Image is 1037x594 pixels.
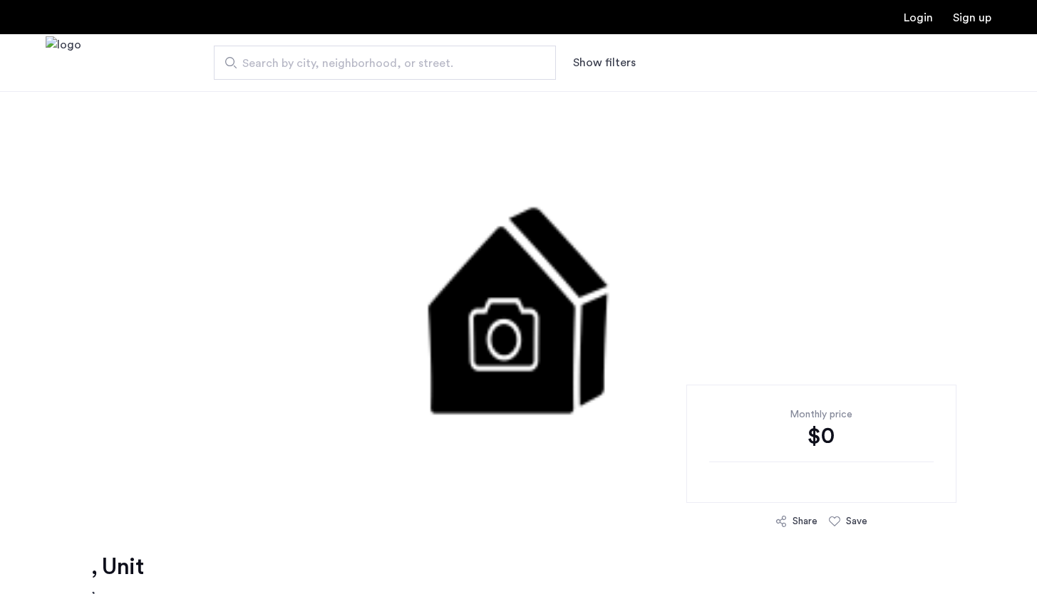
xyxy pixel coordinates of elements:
span: Search by city, neighborhood, or street. [242,55,516,72]
div: Monthly price [709,407,934,422]
div: Share [793,514,817,528]
img: logo [46,36,81,90]
a: Login [904,12,933,24]
a: Cazamio Logo [46,36,81,90]
img: 2.gif [187,91,850,519]
div: Save [846,514,867,528]
h1: , Unit [91,553,143,581]
div: $0 [709,422,934,450]
a: Registration [953,12,991,24]
button: Show or hide filters [573,54,636,71]
input: Apartment Search [214,46,556,80]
